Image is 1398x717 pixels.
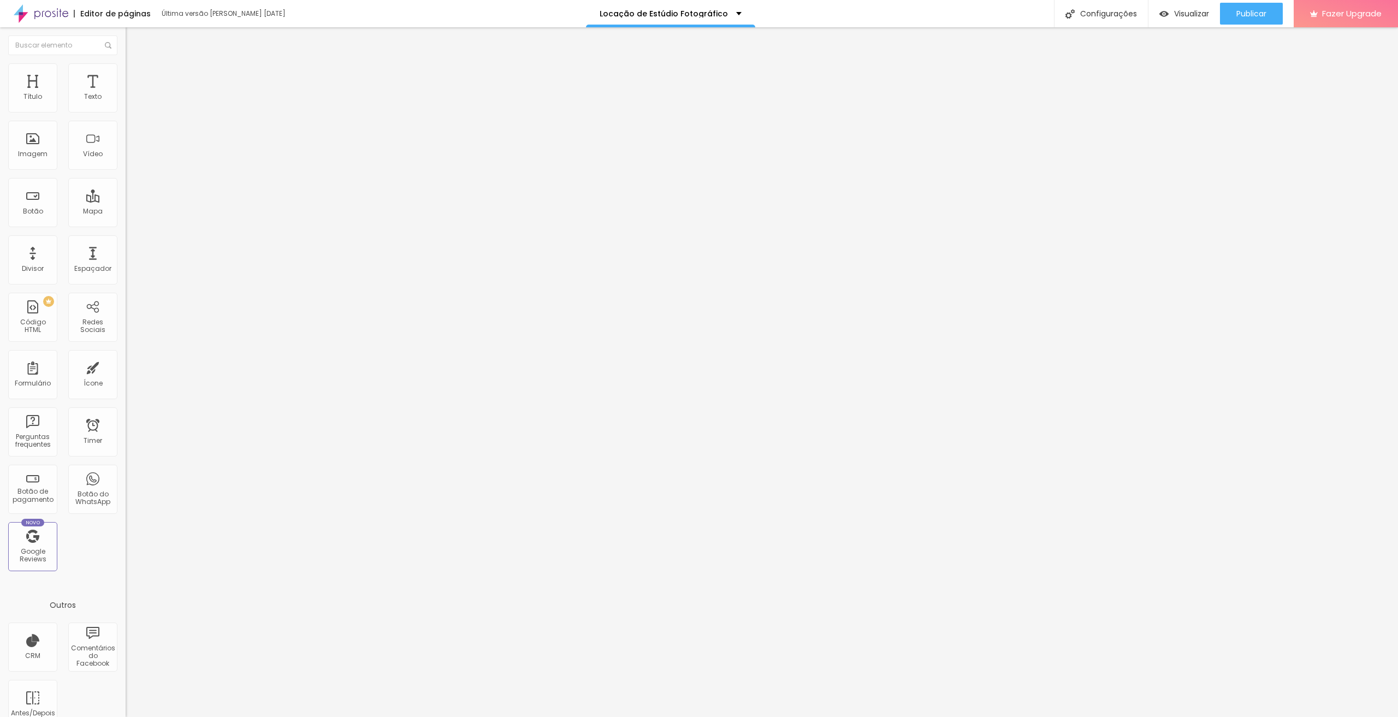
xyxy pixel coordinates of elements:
span: Fazer Upgrade [1322,9,1382,18]
button: Publicar [1220,3,1283,25]
div: Vídeo [83,150,103,158]
div: Formulário [15,380,51,387]
div: Botão de pagamento [11,488,54,503]
div: Timer [84,437,102,445]
div: Botão [23,208,43,215]
div: Google Reviews [11,548,54,564]
div: Redes Sociais [71,318,114,334]
div: Título [23,93,42,100]
img: view-1.svg [1159,9,1169,19]
button: Visualizar [1148,3,1220,25]
input: Buscar elemento [8,35,117,55]
div: Código HTML [11,318,54,334]
span: Publicar [1236,9,1266,18]
img: Icone [1065,9,1075,19]
div: Espaçador [74,265,111,272]
div: Mapa [83,208,103,215]
div: CRM [25,652,40,660]
img: Icone [105,42,111,49]
p: Locação de Estúdio Fotográfico [600,10,728,17]
div: Comentários do Facebook [71,644,114,668]
div: Botão do WhatsApp [71,490,114,506]
div: Imagem [18,150,48,158]
div: Antes/Depois [11,709,54,717]
iframe: Editor [126,27,1398,717]
span: Visualizar [1174,9,1209,18]
div: Novo [21,519,45,526]
div: Ícone [84,380,103,387]
div: Texto [84,93,102,100]
div: Divisor [22,265,44,272]
div: Editor de páginas [74,10,151,17]
div: Última versão [PERSON_NAME] [DATE] [162,10,287,17]
div: Perguntas frequentes [11,433,54,449]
